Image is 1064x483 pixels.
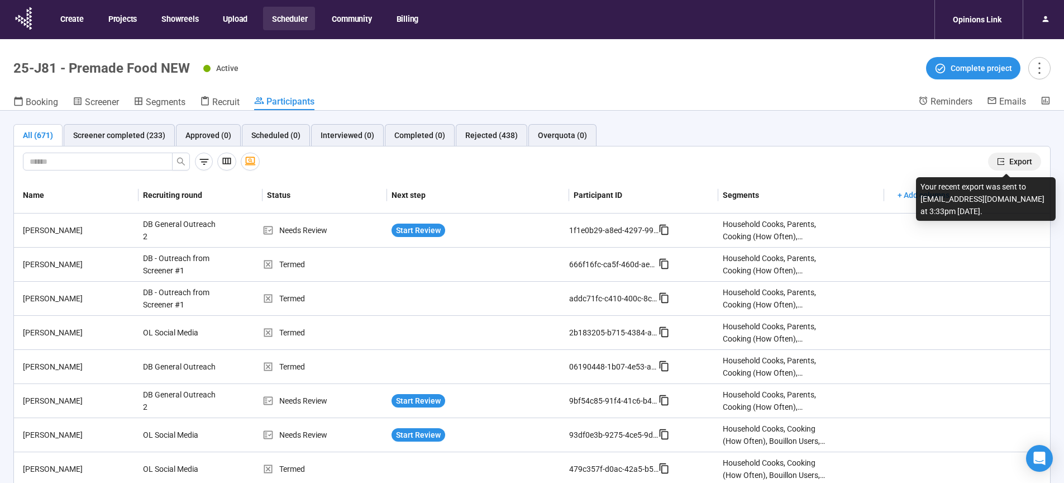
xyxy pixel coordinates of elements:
[538,129,587,141] div: Overquota (0)
[898,189,950,201] span: + Add columns
[139,458,222,480] div: OL Social Media
[569,224,659,236] div: 1f1e0b29-a8ed-4297-9904-8efb37c0cd93
[723,423,826,447] div: Household Cooks, Cooking (How Often), Bouillon Users, Rice/Pasta Users, English Speaking
[263,326,387,339] div: Termed
[392,394,445,408] button: Start Review
[216,64,238,73] span: Active
[185,129,231,141] div: Approved (0)
[889,186,958,204] button: + Add columns
[387,177,569,214] th: Next step
[212,97,240,107] span: Recruit
[569,429,659,441] div: 93df0e3b-9275-4ce5-9d4f-3c2eadccac52
[951,62,1012,74] span: Complete project
[465,129,518,141] div: Rejected (438)
[214,7,255,30] button: Upload
[139,356,222,377] div: DB General Outreach
[73,96,119,110] a: Screener
[51,7,92,30] button: Create
[139,177,263,214] th: Recruiting round
[18,326,139,339] div: [PERSON_NAME]
[394,129,445,141] div: Completed (0)
[146,97,185,107] span: Segments
[263,463,387,475] div: Termed
[1028,57,1051,79] button: more
[18,361,139,373] div: [PERSON_NAME]
[18,258,139,271] div: [PERSON_NAME]
[1032,60,1047,75] span: more
[23,129,53,141] div: All (671)
[139,384,222,418] div: DB General Outreach 2
[1009,155,1032,168] span: Export
[133,96,185,110] a: Segments
[18,463,139,475] div: [PERSON_NAME]
[18,224,139,236] div: [PERSON_NAME]
[997,158,1005,165] span: export
[263,292,387,305] div: Termed
[99,7,145,30] button: Projects
[396,429,441,441] span: Start Review
[392,428,445,442] button: Start Review
[200,96,240,110] a: Recruit
[388,7,427,30] button: Billing
[321,129,374,141] div: Interviewed (0)
[266,96,314,107] span: Participants
[723,457,826,481] div: Household Cooks, Cooking (How Often), Bouillon Users, Rice/Pasta Users, English Speaking
[396,224,441,236] span: Start Review
[139,282,222,315] div: DB - Outreach from Screener #1
[569,177,718,214] th: Participant ID
[931,96,972,107] span: Reminders
[569,258,659,271] div: 666f16fc-ca5f-460d-ae68-8f1926766407
[172,153,190,171] button: search
[139,322,222,343] div: OL Social Media
[396,395,441,407] span: Start Review
[13,96,58,110] a: Booking
[139,424,222,446] div: OL Social Media
[14,177,139,214] th: Name
[13,60,190,76] h1: 25-J81 - Premade Food NEW
[569,463,659,475] div: 479c357f-d0ac-42a5-b5af-484959090f37
[73,129,165,141] div: Screener completed (233)
[85,97,119,107] span: Screener
[392,224,445,237] button: Start Review
[263,258,387,271] div: Termed
[152,7,206,30] button: Showreels
[569,292,659,305] div: addc71fc-c410-400c-8c71-50f6428f742d
[26,97,58,107] span: Booking
[263,7,315,30] button: Scheduler
[723,252,826,277] div: Household Cooks, Parents, Cooking (How Often), Bouillon Users, Rice/Pasta Users, English Speaking
[569,395,659,407] div: 9bf54c85-91f4-41c6-b415-cbea69707a6f
[263,177,387,214] th: Status
[263,224,387,236] div: Needs Review
[263,429,387,441] div: Needs Review
[254,96,314,110] a: Participants
[263,395,387,407] div: Needs Review
[723,286,826,311] div: Household Cooks, Parents, Cooking (How Often), Bouillon Users, Rice/Pasta Users, English Speaking
[723,218,826,243] div: Household Cooks, Parents, Cooking (How Often), Rice/Pasta Users, English Speaking
[988,153,1041,171] button: exportExport
[18,395,139,407] div: [PERSON_NAME]
[263,361,387,373] div: Termed
[18,292,139,305] div: [PERSON_NAME]
[139,214,222,247] div: DB General Outreach 2
[1026,445,1053,472] div: Open Intercom Messenger
[916,177,1056,221] div: Your recent export was sent to [EMAIL_ADDRESS][DOMAIN_NAME] at 3:33pm [DATE].
[723,320,826,345] div: Household Cooks, Parents, Cooking (How Often), Bouillon Users, Rice/Pasta Users, English Speaking
[251,129,300,141] div: Scheduled (0)
[718,177,884,214] th: Segments
[999,96,1026,107] span: Emails
[926,57,1020,79] button: Complete project
[139,248,222,281] div: DB - Outreach from Screener #1
[723,389,826,413] div: Household Cooks, Parents, Cooking (How Often), Bouillon Users, Rice/Pasta Users, English Speaking
[176,157,185,166] span: search
[918,96,972,109] a: Reminders
[569,326,659,339] div: 2b183205-b715-4384-a298-9718d6763468
[946,9,1008,30] div: Opinions Link
[569,361,659,373] div: 06190448-1b07-4e53-a7a8-453a87f9568b
[723,354,826,379] div: Household Cooks, Parents, Cooking (How Often), Bouillon Users, Rice/Pasta Users, English Speaking
[18,429,139,441] div: [PERSON_NAME]
[987,96,1026,109] a: Emails
[323,7,379,30] button: Community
